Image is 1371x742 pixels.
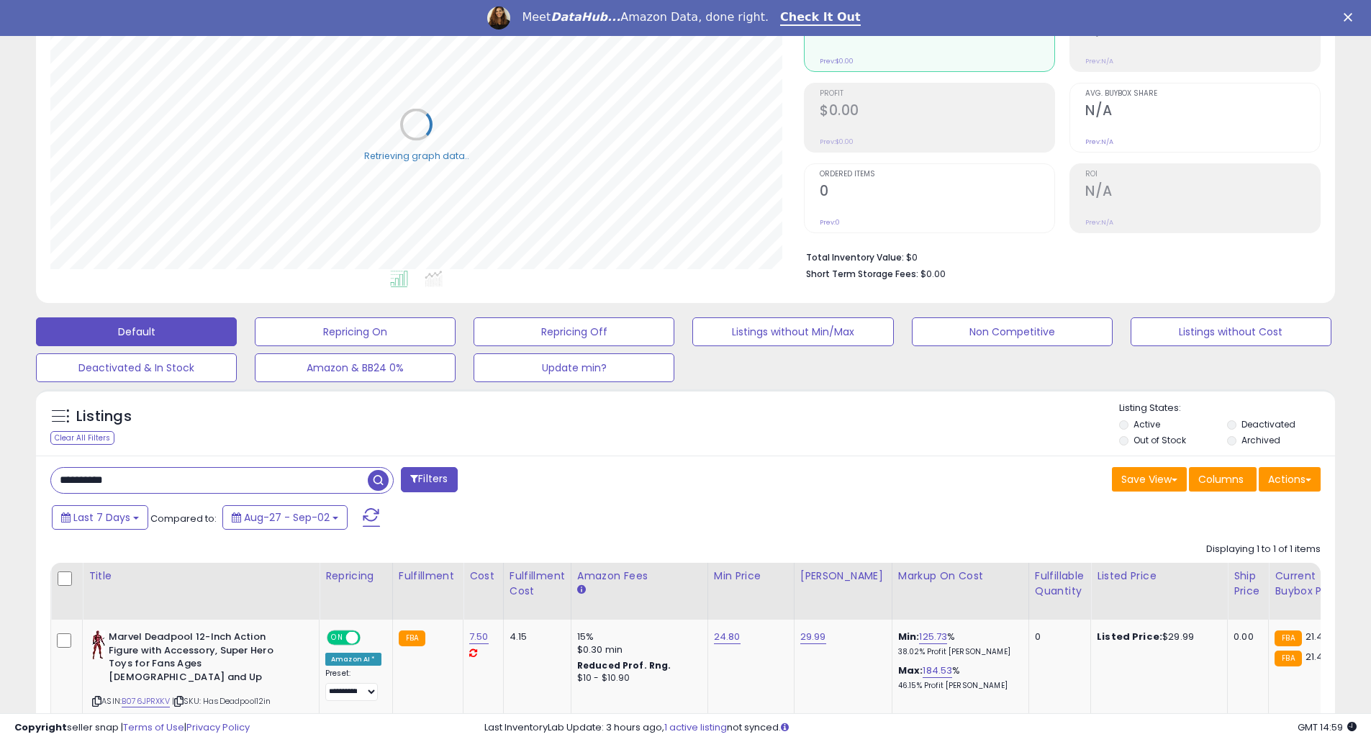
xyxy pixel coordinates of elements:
small: Prev: N/A [1085,137,1113,146]
small: Prev: $0.00 [820,137,854,146]
small: Prev: N/A [1085,57,1113,65]
button: Default [36,317,237,346]
div: Clear All Filters [50,431,114,445]
span: Avg. Buybox Share [1085,90,1320,98]
span: ON [328,632,346,644]
img: Profile image for Georgie [487,6,510,30]
h2: N/A [1085,102,1320,122]
button: Non Competitive [912,317,1113,346]
h2: N/A [1085,183,1320,202]
div: Displaying 1 to 1 of 1 items [1206,543,1321,556]
b: Min: [898,630,920,643]
span: Compared to: [150,512,217,525]
span: 21.49 [1306,630,1329,643]
button: Filters [401,467,457,492]
b: Reduced Prof. Rng. [577,659,671,671]
button: Amazon & BB24 0% [255,353,456,382]
div: 4.15 [510,630,560,643]
div: 15% [577,630,697,643]
div: Preset: [325,669,381,701]
button: Repricing Off [474,317,674,346]
img: 41h4SiZ2dtL._SL40_.jpg [92,630,105,659]
a: Terms of Use [123,720,184,734]
label: Deactivated [1241,418,1295,430]
div: Last InventoryLab Update: 3 hours ago, not synced. [484,721,1357,735]
div: 0.00 [1234,630,1257,643]
div: Amazon AI * [325,653,381,666]
div: $10 - $10.90 [577,672,697,684]
small: Prev: 0 [820,218,840,227]
span: 21.49 [1306,650,1329,664]
div: Title [89,569,313,584]
small: FBA [1275,651,1301,666]
button: Aug-27 - Sep-02 [222,505,348,530]
b: Marvel Deadpool 12-Inch Action Figure with Accessory, Super Hero Toys for Fans Ages [DEMOGRAPHIC_... [109,630,284,687]
span: 2025-09-10 14:59 GMT [1298,720,1357,734]
div: [PERSON_NAME] [800,569,886,584]
a: 184.53 [923,664,952,678]
button: Save View [1112,467,1187,492]
p: 46.15% Profit [PERSON_NAME] [898,681,1018,691]
div: Listed Price [1097,569,1221,584]
div: Close [1344,13,1358,22]
button: Last 7 Days [52,505,148,530]
li: $0 [806,248,1310,265]
button: Update min? [474,353,674,382]
a: Privacy Policy [186,720,250,734]
div: Meet Amazon Data, done right. [522,10,769,24]
div: Repricing [325,569,386,584]
span: Columns [1198,472,1244,487]
label: Archived [1241,434,1280,446]
small: FBA [1275,630,1301,646]
div: 0 [1035,630,1080,643]
div: $0.30 min [577,643,697,656]
span: | SKU: HasDeadpool12in [172,695,271,707]
label: Active [1134,418,1160,430]
button: Repricing On [255,317,456,346]
small: Prev: $0.00 [820,57,854,65]
strong: Copyright [14,720,67,734]
div: Fulfillment [399,569,457,584]
div: Markup on Cost [898,569,1023,584]
p: Listing States: [1119,402,1335,415]
label: Out of Stock [1134,434,1186,446]
b: Listed Price: [1097,630,1162,643]
a: B076JPRXKV [122,695,170,707]
b: Total Inventory Value: [806,251,904,263]
div: % [898,664,1018,691]
div: Amazon Fees [577,569,702,584]
a: 125.73 [919,630,947,644]
div: Min Price [714,569,788,584]
div: % [898,630,1018,657]
b: Short Term Storage Fees: [806,268,918,280]
span: OFF [358,632,381,644]
th: The percentage added to the cost of goods (COGS) that forms the calculator for Min & Max prices. [892,563,1028,620]
small: Amazon Fees. [577,584,586,597]
button: Actions [1259,467,1321,492]
span: Profit [820,90,1054,98]
span: Aug-27 - Sep-02 [244,510,330,525]
i: DataHub... [551,10,620,24]
div: Ship Price [1234,569,1262,599]
h2: 0 [820,183,1054,202]
small: Prev: N/A [1085,218,1113,227]
div: Current Buybox Price [1275,569,1349,599]
h5: Listings [76,407,132,427]
span: Ordered Items [820,171,1054,178]
div: Cost [469,569,497,584]
span: Last 7 Days [73,510,130,525]
a: Check It Out [780,10,861,26]
div: Fulfillable Quantity [1035,569,1085,599]
p: 38.02% Profit [PERSON_NAME] [898,647,1018,657]
button: Listings without Min/Max [692,317,893,346]
span: $0.00 [920,267,946,281]
b: Max: [898,664,923,677]
a: 1 active listing [664,720,727,734]
div: seller snap | | [14,721,250,735]
button: Deactivated & In Stock [36,353,237,382]
button: Columns [1189,467,1257,492]
a: 29.99 [800,630,826,644]
small: FBA [399,630,425,646]
h2: $0.00 [820,102,1054,122]
div: $29.99 [1097,630,1216,643]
